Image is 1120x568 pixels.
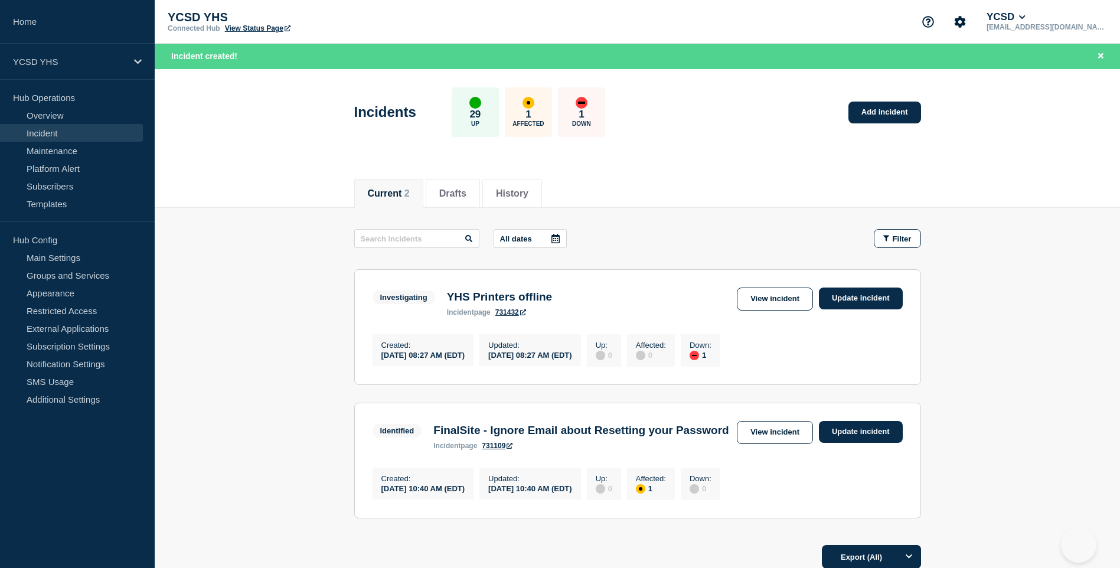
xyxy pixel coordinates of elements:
[525,109,531,120] p: 1
[482,442,512,450] a: 731109
[171,51,237,61] span: Incident created!
[381,350,465,360] div: [DATE] 08:27 AM (EDT)
[596,483,612,494] div: 0
[1061,527,1096,563] iframe: Help Scout Beacon - Open
[433,442,461,450] span: incident
[984,11,1028,23] button: YCSD
[447,290,552,303] h3: YHS Printers offline
[373,424,422,438] span: Identified
[381,483,465,493] div: [DATE] 10:40 AM (EDT)
[596,484,605,494] div: disabled
[488,474,572,483] p: Updated :
[368,188,410,199] button: Current 2
[354,104,416,120] h1: Incidents
[433,424,729,437] h3: FinalSite - Ignore Email about Resetting your Password
[439,188,466,199] button: Drafts
[576,97,587,109] div: down
[819,421,903,443] a: Update incident
[404,188,410,198] span: 2
[690,341,711,350] p: Down :
[737,421,813,444] a: View incident
[636,351,645,360] div: disabled
[488,341,572,350] p: Updated :
[636,341,666,350] p: Affected :
[1093,50,1108,63] button: Close banner
[523,97,534,109] div: affected
[596,341,612,350] p: Up :
[596,474,612,483] p: Up :
[469,97,481,109] div: up
[636,474,666,483] p: Affected :
[225,24,290,32] a: View Status Page
[737,288,813,311] a: View incident
[512,120,544,127] p: Affected
[984,23,1107,31] p: [EMAIL_ADDRESS][DOMAIN_NAME]
[596,351,605,360] div: disabled
[488,483,572,493] div: [DATE] 10:40 AM (EDT)
[819,288,903,309] a: Update incident
[433,442,477,450] p: page
[636,483,666,494] div: 1
[496,188,528,199] button: History
[690,351,699,360] div: down
[495,308,526,316] a: 731432
[572,120,591,127] p: Down
[471,120,479,127] p: Up
[690,484,699,494] div: disabled
[381,341,465,350] p: Created :
[893,234,912,243] span: Filter
[168,24,220,32] p: Connected Hub
[168,11,404,24] p: YCSD YHS
[579,109,584,120] p: 1
[874,229,921,248] button: Filter
[381,474,465,483] p: Created :
[690,474,711,483] p: Down :
[373,290,435,304] span: Investigating
[690,350,711,360] div: 1
[636,484,645,494] div: affected
[636,350,666,360] div: 0
[447,308,491,316] p: page
[469,109,481,120] p: 29
[690,483,711,494] div: 0
[494,229,567,248] button: All dates
[848,102,921,123] a: Add incident
[916,9,941,34] button: Support
[354,229,479,248] input: Search incidents
[13,57,126,67] p: YCSD YHS
[500,234,532,243] p: All dates
[596,350,612,360] div: 0
[488,350,572,360] div: [DATE] 08:27 AM (EDT)
[447,308,474,316] span: incident
[948,9,972,34] button: Account settings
